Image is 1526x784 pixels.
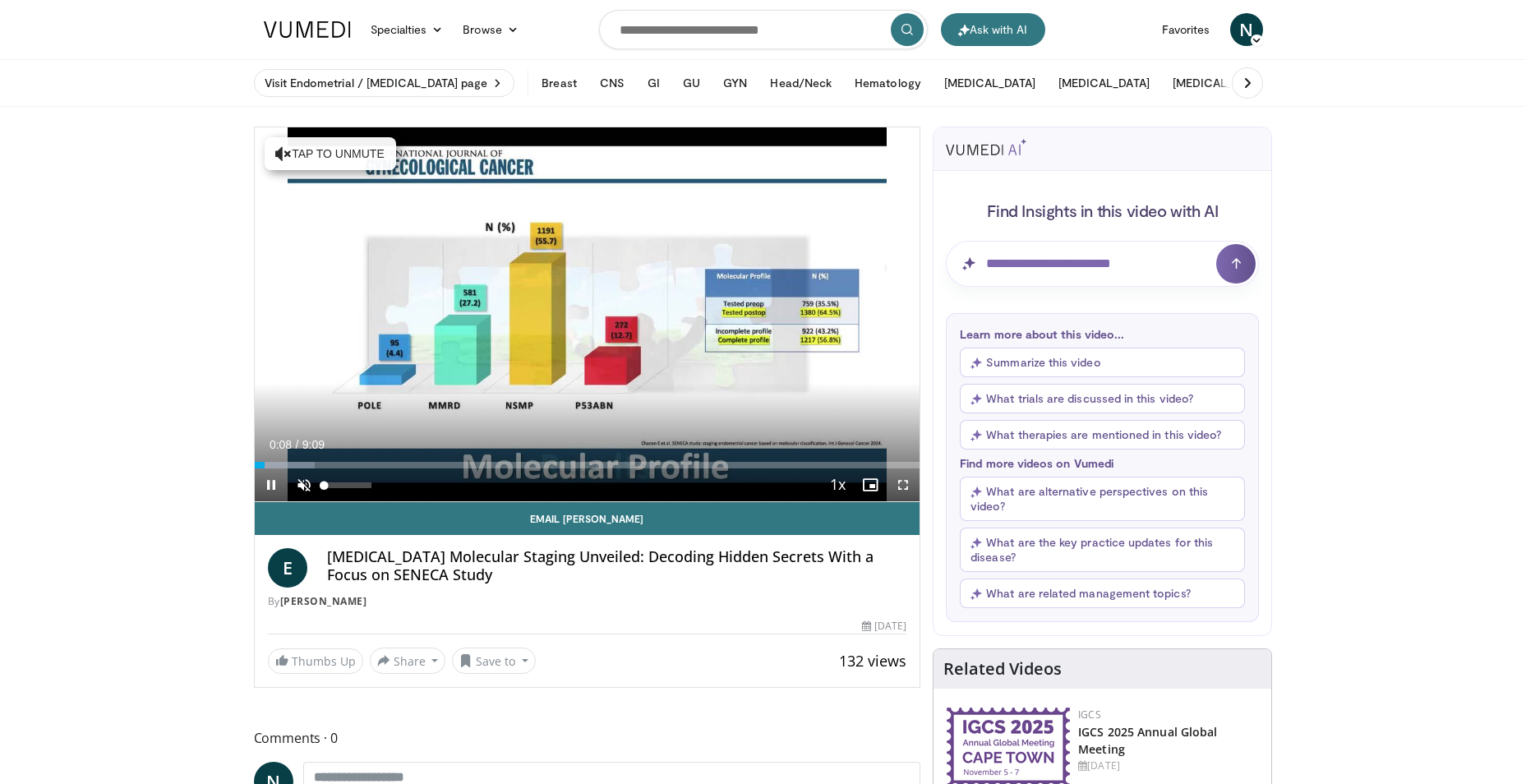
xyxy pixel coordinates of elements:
[760,67,841,99] button: Head/Neck
[296,438,299,451] span: /
[255,127,920,502] video-js: Video Player
[713,67,757,99] button: GYN
[960,579,1245,608] button: What are related management topics?
[254,727,921,749] span: Comments 0
[264,21,351,38] img: VuMedi Logo
[302,438,325,451] span: 9:09
[265,137,396,170] button: Tap to unmute
[960,384,1245,413] button: What trials are discussed in this video?
[1152,13,1220,46] a: Favorites
[255,468,288,501] button: Pause
[638,67,670,99] button: GI
[1078,708,1101,722] a: IGCS
[960,420,1245,450] button: What therapies are mentioned in this video?
[960,477,1245,521] button: What are alternative perspectives on this video?
[268,548,307,588] a: E
[268,648,363,674] a: Thumbs Up
[327,548,907,583] h4: [MEDICAL_DATA] Molecular Staging Unveiled: Decoding Hidden Secrets With a Focus on SENECA Study
[1078,724,1217,757] a: IGCS 2025 Annual Global Meeting
[280,594,367,608] a: [PERSON_NAME]
[946,139,1026,155] img: vumedi-ai-logo.svg
[839,651,906,671] span: 132 views
[960,348,1245,377] button: Summarize this video
[887,468,920,501] button: Fullscreen
[590,67,634,99] button: CNS
[943,659,1062,679] h4: Related Videos
[599,10,928,49] input: Search topics, interventions
[361,13,454,46] a: Specialties
[1230,13,1263,46] a: N
[255,502,920,535] a: Email [PERSON_NAME]
[268,594,907,609] div: By
[941,13,1045,46] button: Ask with AI
[1078,759,1258,773] div: [DATE]
[370,648,446,674] button: Share
[325,482,371,488] div: Volume Level
[862,619,906,634] div: [DATE]
[1049,67,1159,99] button: [MEDICAL_DATA]
[254,69,515,97] a: Visit Endometrial / [MEDICAL_DATA] page
[288,468,320,501] button: Unmute
[453,13,528,46] a: Browse
[1163,67,1274,99] button: [MEDICAL_DATA]
[255,462,920,468] div: Progress Bar
[946,241,1259,287] input: Question for AI
[452,648,536,674] button: Save to
[960,456,1245,470] p: Find more videos on Vumedi
[821,468,854,501] button: Playback Rate
[854,468,887,501] button: Enable picture-in-picture mode
[946,200,1259,221] h4: Find Insights in this video with AI
[934,67,1045,99] button: [MEDICAL_DATA]
[960,327,1245,341] p: Learn more about this video...
[960,528,1245,572] button: What are the key practice updates for this disease?
[270,438,292,451] span: 0:08
[845,67,931,99] button: Hematology
[532,67,586,99] button: Breast
[673,67,710,99] button: GU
